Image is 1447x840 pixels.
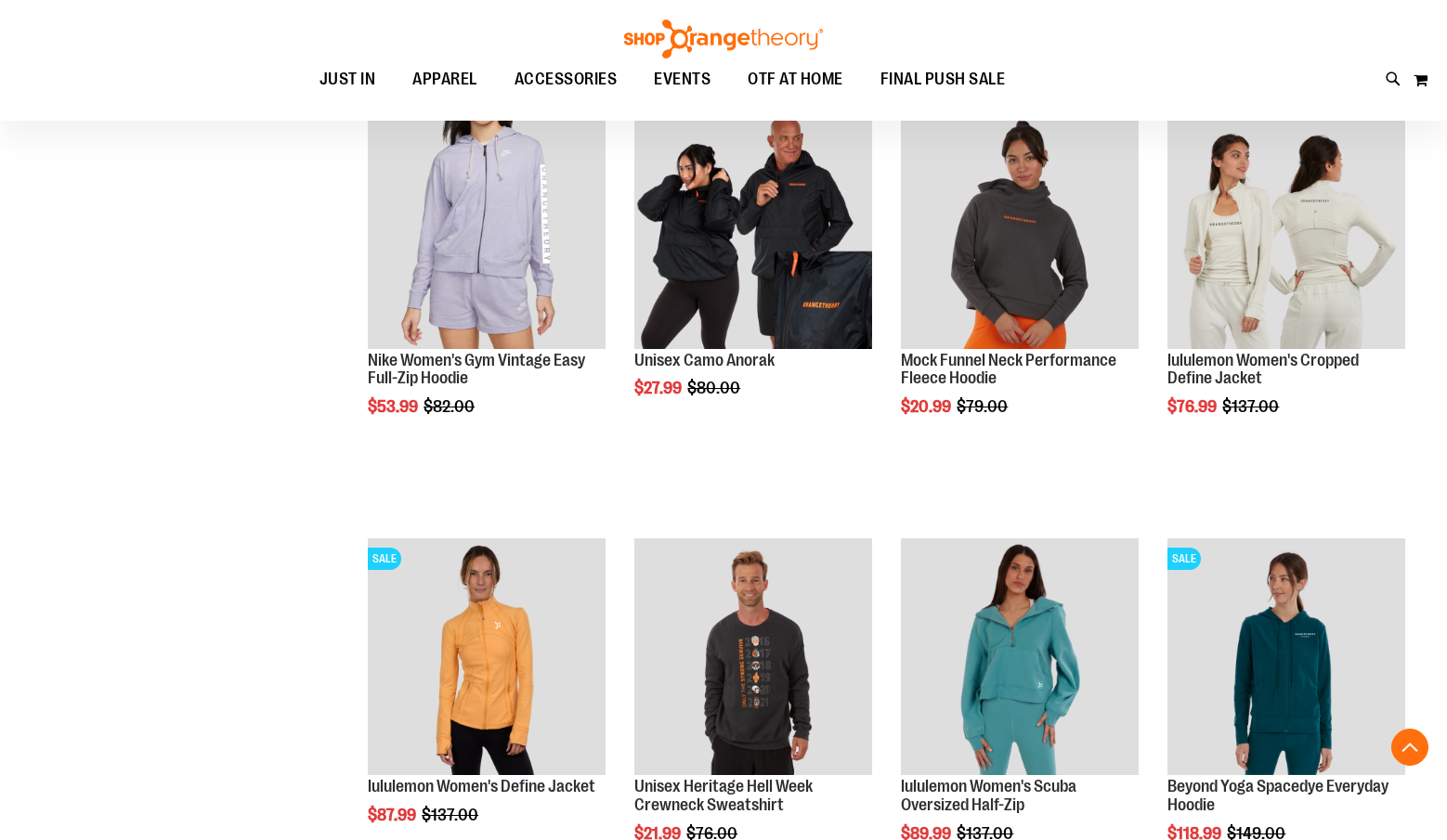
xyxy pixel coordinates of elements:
span: ACCESSORIES [515,58,618,100]
img: Shop Orangetheory [621,19,826,58]
a: Product image for lululemon Womens Scuba Oversized Half Zip [901,538,1139,779]
a: lululemon Women's Scuba Oversized Half-Zip [901,777,1076,814]
div: product [358,102,615,463]
a: Product image for Nike Gym Vintage Easy Full Zip Hoodie [368,111,606,352]
a: Product image for Unisex Camo Anorak [634,111,872,352]
span: $87.99 [368,806,419,824]
div: product [1158,102,1414,463]
a: APPAREL [394,58,496,100]
span: $76.99 [1167,397,1219,416]
a: ACCESSORIES [496,58,636,101]
a: Product image for Unisex Heritage Hell Week Crewneck Sweatshirt [634,538,872,779]
a: Mock Funnel Neck Performance Fleece Hoodie [901,351,1116,388]
a: Unisex Heritage Hell Week Crewneck Sweatshirt [634,777,813,814]
a: Product image for Beyond Yoga Spacedye Everyday HoodieSALE [1167,538,1405,779]
span: APPAREL [412,58,477,100]
span: $137.00 [422,806,481,824]
img: Product image for Unisex Camo Anorak [634,111,872,349]
img: Product image for Mock Funnel Neck Performance Fleece Hoodie [901,111,1139,349]
img: Product image for lululemon Womens Scuba Oversized Half Zip [901,538,1139,776]
img: Product image for lululemon Define Jacket [368,538,606,776]
button: Back To Top [1391,729,1428,766]
span: $27.99 [634,379,684,397]
span: $137.00 [1222,397,1282,416]
span: JUST IN [319,58,376,100]
a: FINAL PUSH SALE [862,58,1024,101]
div: product [625,102,881,445]
span: EVENTS [654,58,710,100]
a: lululemon Women's Cropped Define Jacket [1167,351,1359,388]
a: EVENTS [635,58,729,101]
a: JUST IN [301,58,395,101]
span: FINAL PUSH SALE [880,58,1006,100]
a: OTF AT HOME [729,58,862,101]
div: product [892,102,1148,463]
span: $79.00 [957,397,1010,416]
a: Unisex Camo Anorak [634,351,775,369]
a: Product image for lululemon Define Jacket Cropped [1167,111,1405,352]
span: $80.00 [687,379,743,397]
span: SALE [368,548,401,570]
a: Beyond Yoga Spacedye Everyday Hoodie [1167,777,1388,814]
span: SALE [1167,548,1201,570]
img: Product image for lululemon Define Jacket Cropped [1167,111,1405,349]
img: Product image for Unisex Heritage Hell Week Crewneck Sweatshirt [634,538,872,776]
img: Product image for Nike Gym Vintage Easy Full Zip Hoodie [368,111,606,349]
span: $82.00 [424,397,477,416]
a: Product image for Mock Funnel Neck Performance Fleece Hoodie [901,111,1139,352]
a: Product image for lululemon Define JacketSALE [368,538,606,779]
span: $20.99 [901,397,954,416]
span: OTF AT HOME [748,58,843,100]
a: Nike Women's Gym Vintage Easy Full-Zip Hoodie [368,351,585,388]
img: Product image for Beyond Yoga Spacedye Everyday Hoodie [1167,538,1405,776]
span: $53.99 [368,397,421,416]
a: lululemon Women's Define Jacket [368,777,595,795]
